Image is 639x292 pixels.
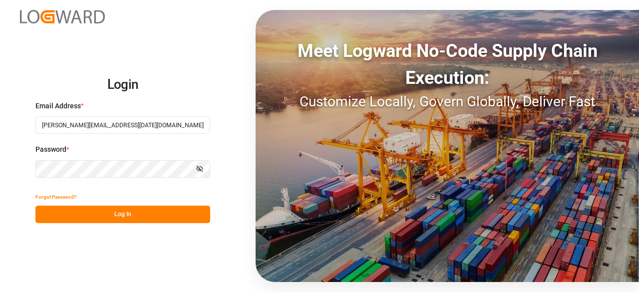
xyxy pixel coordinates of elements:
[256,37,639,91] div: Meet Logward No-Code Supply Chain Execution:
[256,91,639,112] div: Customize Locally, Govern Globally, Deliver Fast
[35,69,210,101] h2: Login
[20,10,105,23] img: Logward_new_orange.png
[35,101,81,111] span: Email Address
[35,188,76,206] button: Forgot Password?
[35,144,66,155] span: Password
[35,206,210,223] button: Log In
[35,116,210,134] input: Enter your email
